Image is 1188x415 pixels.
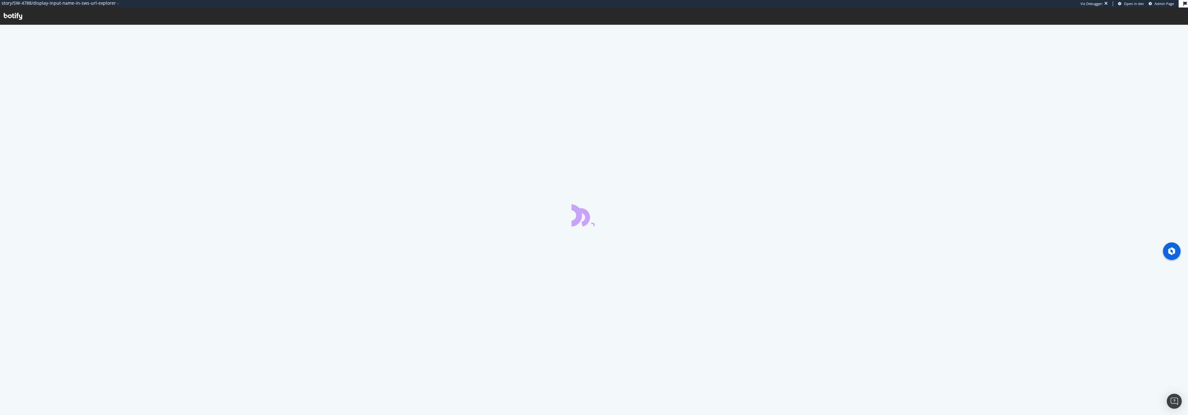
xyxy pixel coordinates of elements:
[1167,394,1182,409] div: Open Intercom Messenger
[1081,1,1103,6] div: Viz Debugger:
[572,204,616,226] div: animation
[1149,1,1174,6] a: Admin Page
[1155,1,1174,6] span: Admin Page
[1118,1,1144,6] a: Open in dev
[1124,1,1144,6] span: Open in dev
